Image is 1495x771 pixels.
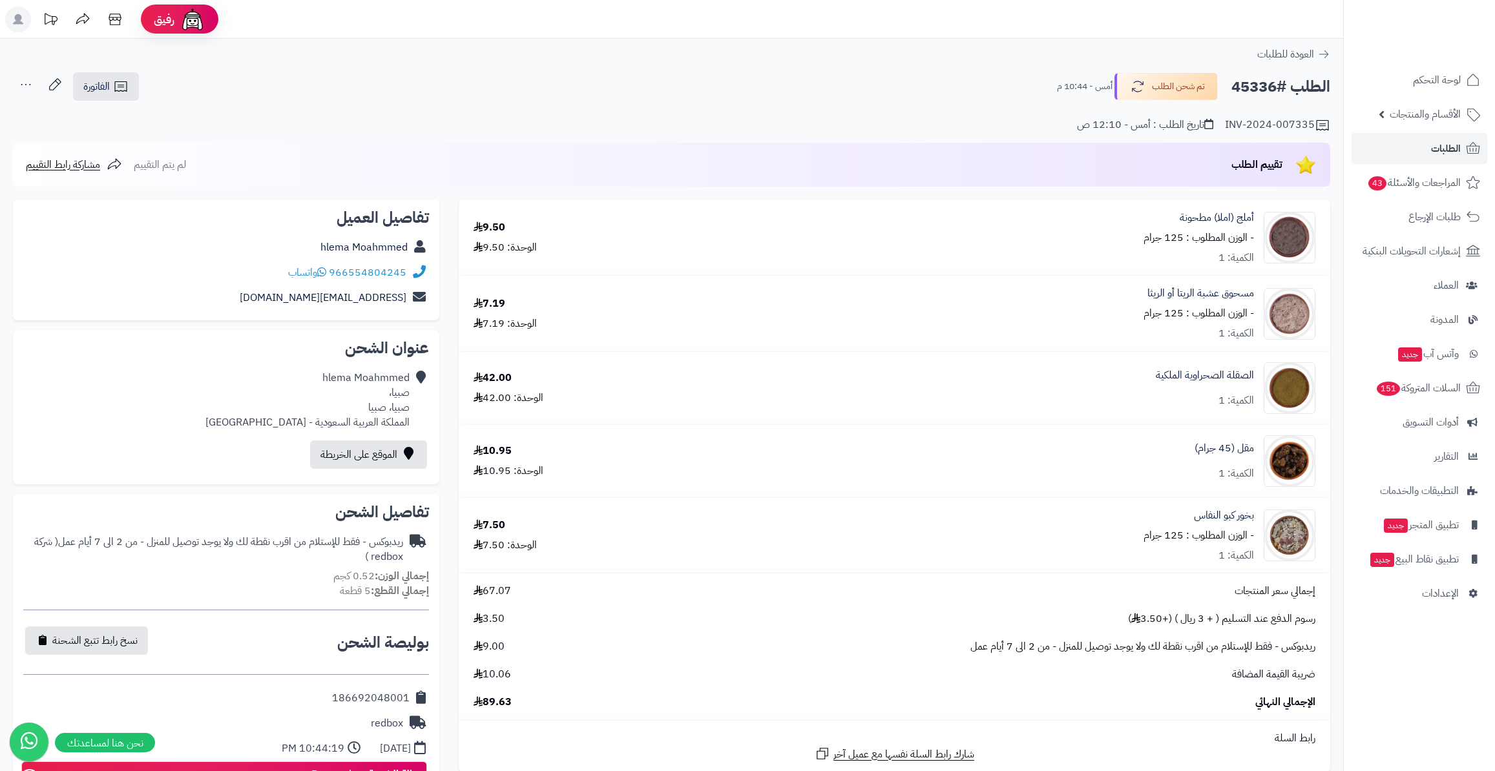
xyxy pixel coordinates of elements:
[23,210,429,225] h2: تفاصيل العميل
[1375,379,1461,397] span: السلات المتروكة
[970,639,1315,654] span: ريدبوكس - فقط للإستلام من اقرب نقطة لك ولا يوجد توصيل للمنزل - من 2 الى 7 أيام عمل
[26,157,122,172] a: مشاركة رابط التقييم
[1377,382,1400,396] span: 151
[240,290,406,305] a: [EMAIL_ADDRESS][DOMAIN_NAME]
[1352,236,1487,267] a: إشعارات التحويلات البنكية
[1144,230,1254,245] small: - الوزن المطلوب : 125 جرام
[1397,345,1459,363] span: وآتس آب
[332,691,410,706] div: 186692048001
[1144,528,1254,543] small: - الوزن المطلوب : 125 جرام
[1403,413,1459,431] span: أدوات التسويق
[1368,176,1386,190] span: 43
[474,391,543,406] div: الوحدة: 42.00
[1218,466,1254,481] div: الكمية: 1
[329,265,406,280] a: 966554804245
[52,633,138,648] span: نسخ رابط تتبع الشحنة
[288,265,326,280] span: واتساب
[1264,288,1315,340] img: 1667661777-Reetha%20Powder-90x90.jpg
[1352,65,1487,96] a: لوحة التحكم
[1408,208,1461,226] span: طلبات الإرجاع
[23,340,429,356] h2: عنوان الشحن
[1352,133,1487,164] a: الطلبات
[1352,373,1487,404] a: السلات المتروكة151
[1147,286,1254,301] a: مسحوق عشبة الريتا أو الريثا
[1180,211,1254,225] a: أملج (املا) مطحونة
[23,535,403,564] div: ريدبوكس - فقط للإستلام من اقرب نقطة لك ولا يوجد توصيل للمنزل - من 2 الى 7 أيام عمل
[1390,105,1461,123] span: الأقسام والمنتجات
[205,371,410,429] div: hlema Moahmmed صبيا، صبيا، صبيا المملكة العربية السعودية - [GEOGRAPHIC_DATA]
[1352,441,1487,472] a: التقارير
[371,716,403,731] div: redbox
[1264,435,1315,487] img: 1693553829-Guggul-90x90.jpg
[1057,80,1113,93] small: أمس - 10:44 م
[337,635,429,650] h2: بوليصة الشحن
[1431,139,1461,158] span: الطلبات
[1430,311,1459,329] span: المدونة
[371,583,429,599] strong: إجمالي القطع:
[1231,157,1282,172] span: تقييم الطلب
[1434,276,1459,294] span: العملاء
[1413,71,1461,89] span: لوحة التحكم
[1352,167,1487,198] a: المراجعات والأسئلة43
[474,518,505,533] div: 7.50
[1352,475,1487,506] a: التطبيقات والخدمات
[1434,447,1459,466] span: التقارير
[1225,118,1330,133] div: INV-2024-007335
[1128,612,1315,626] span: رسوم الدفع عند التسليم ( + 3 ريال ) (+3.50 )
[1383,516,1459,534] span: تطبيق المتجر
[1352,270,1487,301] a: العملاء
[1264,212,1315,263] img: 1662097306-Amaala%20Powder-90x90.jpg
[1232,667,1315,682] span: ضريبة القيمة المضافة
[1255,695,1315,710] span: الإجمالي النهائي
[25,626,148,655] button: نسخ رابط تتبع الشحنة
[1398,347,1422,362] span: جديد
[333,568,429,584] small: 0.52 كجم
[474,316,537,331] div: الوحدة: 7.19
[1384,519,1408,533] span: جديد
[1114,73,1218,100] button: تم شحن الطلب
[464,731,1325,746] div: رابط السلة
[1194,508,1254,523] a: بخور كبو النفاس
[474,240,537,255] div: الوحدة: 9.50
[375,568,429,584] strong: إجمالي الوزن:
[1352,304,1487,335] a: المدونة
[1235,584,1315,599] span: إجمالي سعر المنتجات
[1264,362,1315,414] img: 1677692761-Desert%20Sokla-90x90.jpg
[26,157,100,172] span: مشاركة رابط التقييم
[1363,242,1461,260] span: إشعارات التحويلات البنكية
[474,464,543,478] div: الوحدة: 10.95
[134,157,186,172] span: لم يتم التقييم
[815,746,974,762] a: شارك رابط السلة نفسها مع عميل آخر
[310,440,427,469] a: الموقع على الخريطة
[1352,201,1487,232] a: طلبات الإرجاع
[474,612,505,626] span: 3.50
[474,639,505,654] span: 9.00
[1218,251,1254,265] div: الكمية: 1
[320,240,408,255] a: hlema Moahmmed
[1352,338,1487,369] a: وآتس آبجديد
[474,371,512,385] div: 42.00
[73,72,139,101] a: الفاتورة
[474,538,537,553] div: الوحدة: 7.50
[1218,326,1254,341] div: الكمية: 1
[474,695,512,710] span: 89.63
[1367,174,1461,192] span: المراجعات والأسئلة
[474,444,512,458] div: 10.95
[1218,548,1254,563] div: الكمية: 1
[474,584,511,599] span: 67.07
[180,6,205,32] img: ai-face.png
[474,220,505,235] div: 9.50
[1156,368,1254,383] a: الصقلة الصحراوية الملكية
[1380,482,1459,500] span: التطبيقات والخدمات
[1369,550,1459,568] span: تطبيق نقاط البيع
[1218,393,1254,408] div: الكمية: 1
[474,296,505,311] div: 7.19
[154,12,174,27] span: رفيق
[1264,509,1315,561] img: 1715930084-Postpartum%20Incense%20Mix-90x90.jpg
[1370,553,1394,567] span: جديد
[1352,578,1487,609] a: الإعدادات
[1257,46,1330,62] a: العودة للطلبات
[340,583,429,599] small: 5 قطعة
[1144,305,1254,321] small: - الوزن المطلوب : 125 جرام
[380,741,411,756] div: [DATE]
